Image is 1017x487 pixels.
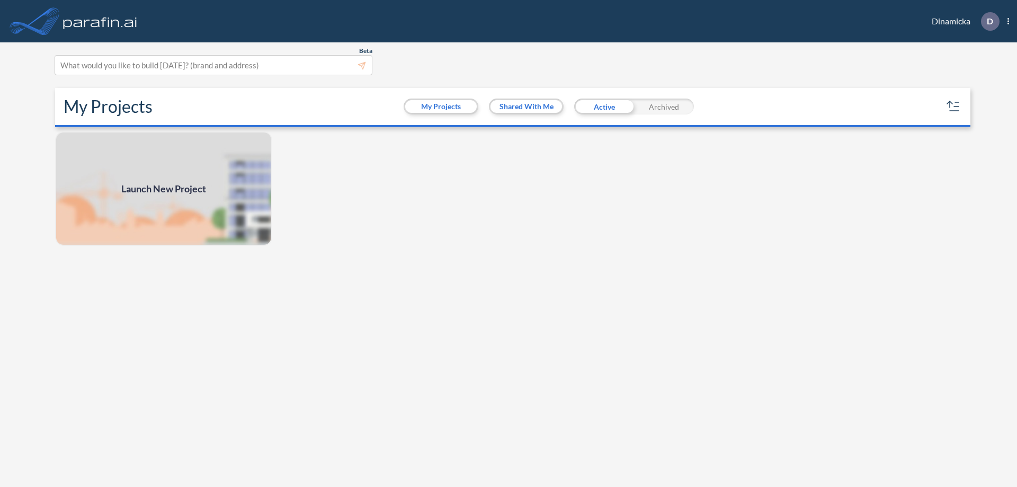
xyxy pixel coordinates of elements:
[405,100,477,113] button: My Projects
[634,99,694,114] div: Archived
[55,131,272,246] img: add
[55,131,272,246] a: Launch New Project
[64,96,153,117] h2: My Projects
[945,98,962,115] button: sort
[121,182,206,196] span: Launch New Project
[987,16,993,26] p: D
[490,100,562,113] button: Shared With Me
[61,11,139,32] img: logo
[359,47,372,55] span: Beta
[916,12,1009,31] div: Dinamicka
[574,99,634,114] div: Active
